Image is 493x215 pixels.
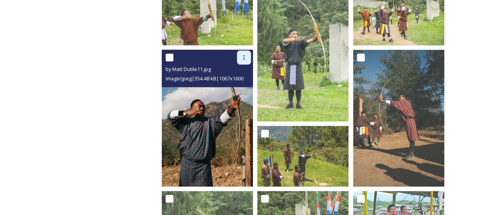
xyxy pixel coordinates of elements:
img: by Matt Dutile11.jpg [162,50,253,187]
img: Trashi Yangtse 080723 by Amp Sripimanwat-37.jpg [257,126,348,187]
img: by Matt Dutile10.jpg [353,50,444,187]
span: by Matt Dutile11.jpg [166,66,211,73]
span: image/jpeg | 354.48 kB | 1067 x 1600 [166,75,244,82]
